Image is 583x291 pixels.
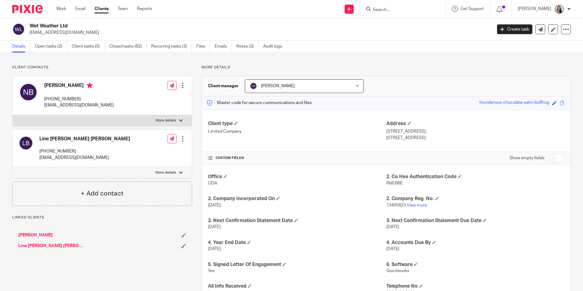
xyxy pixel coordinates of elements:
[30,30,488,36] p: [EMAIL_ADDRESS][DOMAIN_NAME]
[208,225,221,229] span: [DATE]
[510,155,545,161] label: Show empty fields
[202,65,571,70] p: More details
[386,225,399,229] span: [DATE]
[518,6,551,12] p: [PERSON_NAME]
[39,155,130,161] p: [EMAIL_ADDRESS][DOMAIN_NAME]
[208,196,386,202] h4: 2. Company Incorporated On
[236,41,259,52] a: Notes (3)
[208,239,386,246] h4: 4. Year End Date
[19,82,38,102] img: svg%3E
[208,247,221,251] span: [DATE]
[137,6,152,12] a: Reports
[109,41,147,52] a: Closed tasks (82)
[75,6,85,12] a: Email
[208,261,386,268] h4: 5. Signed Letter Of Engagement
[39,148,130,154] p: [PHONE_NUMBER]
[386,128,564,135] p: [STREET_ADDRESS],
[208,283,386,289] h4: All Info Received
[386,174,564,180] h4: 2. Co Hse Authentication Code
[87,82,93,88] i: Primary
[156,170,176,175] p: More details
[386,196,564,202] h4: 2. Company Reg. No.
[386,239,564,246] h4: 4. Accounts Due By
[30,23,396,29] h2: Wet Weather Ltd
[208,120,386,127] h4: Client type
[386,135,564,141] p: [STREET_ADDRESS]
[81,189,123,198] h4: + Add contact
[12,23,25,36] img: svg%3E
[35,41,67,52] a: Open tasks (2)
[386,269,409,273] span: Quickbooks
[386,247,399,251] span: [DATE]
[12,5,43,13] img: Pixie
[95,6,109,12] a: Clients
[72,41,105,52] a: Client tasks (0)
[12,215,192,220] p: Linked clients
[386,283,564,289] h4: Telephone No
[39,136,130,142] h4: Line [PERSON_NAME] [PERSON_NAME]
[554,4,564,14] img: Profile.png
[44,102,114,108] p: [EMAIL_ADDRESS][DOMAIN_NAME]
[18,232,53,238] a: [PERSON_NAME]
[12,41,30,52] a: Details
[386,217,564,224] h4: 3. Next Confirmation Statement Due Date
[208,203,221,207] span: [DATE]
[206,100,312,106] p: Master code for secure communications and files
[208,83,239,89] h3: Client manager
[215,41,232,52] a: Emails
[18,243,85,249] a: Line [PERSON_NAME] [PERSON_NAME]
[151,41,192,52] a: Recurring tasks (3)
[156,118,176,123] p: More details
[250,82,257,90] img: svg%3E
[460,7,484,11] span: Get Support
[196,41,210,52] a: Files
[407,203,427,207] a: View more
[479,99,549,106] div: thunderous-chocolate-satin-bullfrog
[372,7,427,13] input: Search
[12,65,192,70] p: Client contacts
[386,261,564,268] h4: 6. Software
[208,128,386,135] p: Limited Company
[208,156,386,160] h4: CUSTOM FIELDS
[44,82,114,90] h4: [PERSON_NAME]
[19,136,33,150] img: svg%3E
[386,120,564,127] h4: Address
[208,174,386,180] h4: Office
[208,269,215,273] span: Yes
[261,84,295,88] span: [PERSON_NAME]
[118,6,128,12] a: Team
[497,24,532,34] a: Create task
[44,96,114,102] p: [PHONE_NUMBER]
[208,181,217,185] span: ODA
[386,181,403,185] span: RMU98E
[263,41,287,52] a: Audit logs
[208,217,386,224] h4: 3. Next Confirmation Statement Date
[386,203,406,207] span: 13405823
[56,6,66,12] a: Work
